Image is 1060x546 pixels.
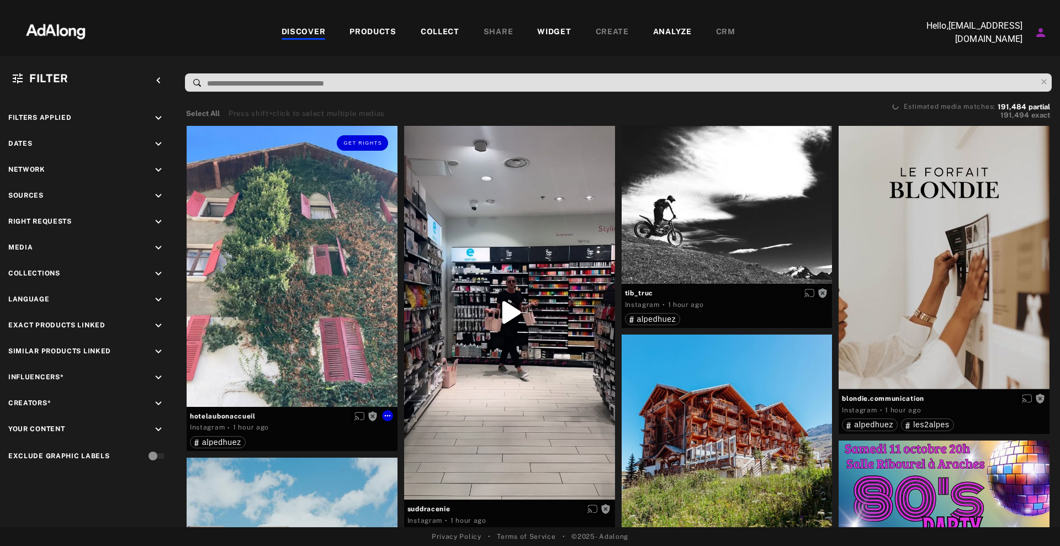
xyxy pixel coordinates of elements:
i: keyboard_arrow_down [152,397,165,410]
i: keyboard_arrow_down [152,372,165,384]
span: · [445,516,448,525]
i: keyboard_arrow_down [152,242,165,254]
span: Right Requests [8,218,72,225]
i: keyboard_arrow_down [152,294,165,306]
div: CRM [716,26,735,39]
span: Creators* [8,399,51,407]
span: les2alpes [913,420,949,429]
div: DISCOVER [282,26,326,39]
button: Select All [186,108,220,119]
i: keyboard_arrow_down [152,190,165,202]
iframe: Chat Widget [1005,493,1060,546]
span: 191,494 [1000,111,1029,119]
span: Estimated media matches: [904,103,995,110]
div: Press shift+click to select multiple medias [229,108,385,119]
span: Language [8,295,50,303]
span: hotelaubonaccueil [190,411,394,421]
i: keyboard_arrow_down [152,216,165,228]
a: Privacy Policy [432,532,481,542]
span: Rights not requested [818,289,828,296]
div: Widget de chat [1005,493,1060,546]
span: © 2025 - Adalong [571,532,628,542]
span: tib_truc [625,288,829,298]
button: Enable diffusion on this media [351,410,368,422]
span: alpedhuez [854,420,893,429]
img: 63233d7d88ed69de3c212112c67096b6.png [7,14,104,47]
span: Sources [8,192,44,199]
span: · [662,300,665,309]
span: alpedhuez [637,315,676,324]
i: keyboard_arrow_down [152,164,165,176]
time: 2025-09-01T07:27:37.000Z [451,517,486,524]
span: Dates [8,140,33,147]
time: 2025-09-01T07:30:00.000Z [233,423,269,431]
span: Filter [29,72,68,85]
span: alpedhuez [202,438,241,447]
i: keyboard_arrow_down [152,320,165,332]
button: Enable diffusion on this media [801,287,818,299]
div: Instagram [842,405,877,415]
span: Rights not requested [601,505,611,512]
a: Terms of Service [497,532,555,542]
span: Rights not requested [368,412,378,420]
span: Get rights [343,140,382,146]
span: Media [8,243,33,251]
span: Your Content [8,425,65,433]
div: PRODUCTS [349,26,396,39]
div: Instagram [407,516,442,526]
div: WIDGET [537,26,571,39]
span: Filters applied [8,114,72,121]
span: Influencers* [8,373,63,381]
span: • [488,532,491,542]
span: Collections [8,269,60,277]
div: Instagram [190,422,225,432]
div: SHARE [484,26,513,39]
time: 2025-09-01T07:23:04.000Z [668,301,704,309]
button: Get rights [337,135,388,151]
i: keyboard_arrow_down [152,138,165,150]
button: 191,484partial [998,104,1050,110]
button: 191,494exact [893,110,1050,121]
div: CREATE [596,26,629,39]
button: Enable diffusion on this media [584,503,601,515]
time: 2025-09-01T07:14:26.000Z [885,406,921,414]
span: Exact Products Linked [8,321,105,329]
div: alpedhuez [194,438,241,446]
button: Enable diffusion on this media [1019,393,1035,404]
i: keyboard_arrow_left [152,75,165,87]
div: alpedhuez [629,315,676,323]
span: Similar Products Linked [8,347,111,355]
div: Exclude Graphic Labels [8,451,109,461]
div: alpedhuez [846,421,893,428]
i: keyboard_arrow_down [152,268,165,280]
span: · [227,423,230,432]
span: suddracenie [407,504,612,514]
span: • [563,532,565,542]
span: Rights not requested [1035,394,1045,402]
span: · [880,406,883,415]
div: les2alpes [905,421,949,428]
button: Account settings [1031,23,1050,42]
i: keyboard_arrow_down [152,423,165,436]
div: COLLECT [421,26,459,39]
div: ANALYZE [653,26,692,39]
i: keyboard_arrow_down [152,112,165,124]
span: blondie.communication [842,394,1046,404]
span: 191,484 [998,103,1026,111]
i: keyboard_arrow_down [152,346,165,358]
div: Instagram [625,300,660,310]
p: Hello, [EMAIL_ADDRESS][DOMAIN_NAME] [912,19,1022,46]
span: Network [8,166,45,173]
